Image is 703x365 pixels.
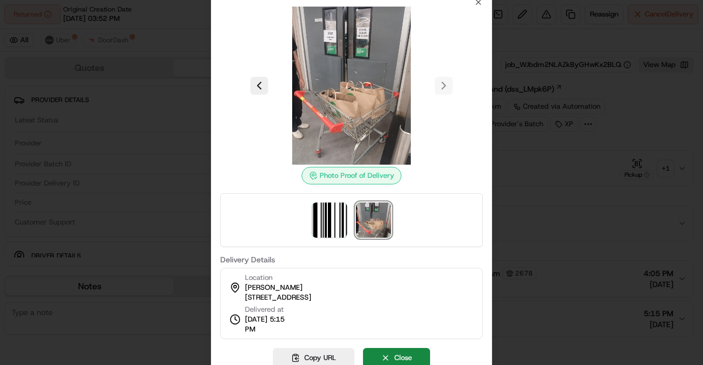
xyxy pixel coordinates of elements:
[245,315,295,334] span: [DATE] 5:15 PM
[220,256,483,263] label: Delivery Details
[245,283,303,293] span: [PERSON_NAME]
[302,167,401,184] div: Photo Proof of Delivery
[245,305,295,315] span: Delivered at
[245,273,272,283] span: Location
[245,293,311,302] span: [STREET_ADDRESS]
[356,203,391,238] img: photo_proof_of_delivery image
[312,203,347,238] img: barcode_scan_on_pickup image
[272,7,431,165] img: photo_proof_of_delivery image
